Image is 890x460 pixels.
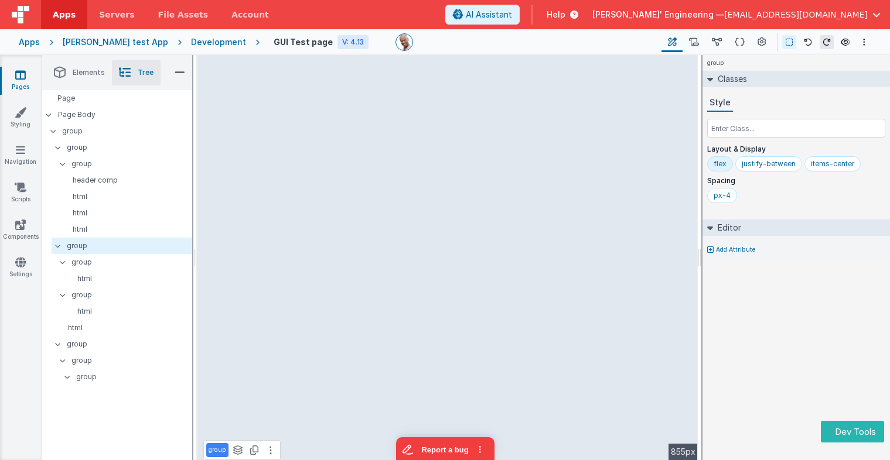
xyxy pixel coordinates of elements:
span: Apps [53,9,76,20]
button: Options [857,35,871,49]
p: group [71,289,192,301]
div: Apps [19,36,40,48]
span: AI Assistant [466,9,512,20]
span: Elements [73,68,105,77]
div: 855px [669,444,698,460]
p: group [67,141,192,154]
p: html [61,208,192,218]
div: Page [42,90,192,107]
h4: group [703,55,728,71]
p: html [56,323,192,332]
h4: GUI Test page [274,37,333,46]
span: Help [547,9,565,20]
p: html [61,225,192,234]
p: group [67,338,192,351]
span: File Assets [158,9,209,20]
div: Development [191,36,246,48]
button: AI Assistant [445,5,520,25]
p: group [62,125,192,138]
p: Page Body [58,110,193,119]
div: --> [197,55,698,460]
div: [PERSON_NAME] test App [63,36,168,48]
span: Servers [99,9,134,20]
p: group [71,256,192,269]
p: group [76,370,192,383]
p: Spacing [707,176,885,186]
span: [EMAIL_ADDRESS][DOMAIN_NAME] [724,9,868,20]
button: Add Attribute [707,245,885,255]
span: [PERSON_NAME]' Engineering — [592,9,724,20]
p: group [71,157,192,170]
p: Layout & Display [707,145,885,154]
p: group [67,239,192,252]
div: justify-between [742,159,796,169]
p: group [71,354,192,367]
p: html [61,192,192,201]
button: [PERSON_NAME]' Engineering — [EMAIL_ADDRESS][DOMAIN_NAME] [592,9,881,20]
p: header comp [61,176,192,185]
p: group [209,445,226,455]
img: 11ac31fe5dc3d0eff3fbbbf7b26fa6e1 [396,34,412,50]
h2: Classes [713,71,747,87]
span: Tree [138,68,154,77]
p: Add Attribute [716,245,756,255]
input: Enter Class... [707,119,885,138]
h2: Editor [713,219,741,236]
div: items-center [811,159,854,169]
div: V: 4.13 [337,35,369,49]
p: html [66,274,192,283]
button: Style [707,94,733,112]
p: html [66,307,192,316]
button: Dev Tools [821,421,884,442]
div: flex [714,159,727,169]
div: px-4 [714,191,731,200]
